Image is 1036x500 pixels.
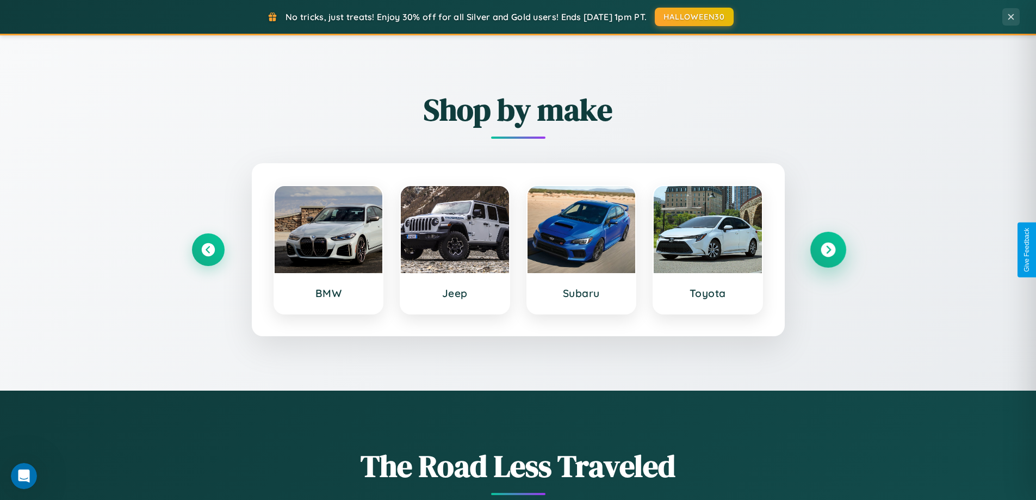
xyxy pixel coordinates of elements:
[11,463,37,489] iframe: Intercom live chat
[192,445,845,487] h1: The Road Less Traveled
[665,287,751,300] h3: Toyota
[538,287,625,300] h3: Subaru
[286,287,372,300] h3: BMW
[655,8,734,26] button: HALLOWEEN30
[192,89,845,131] h2: Shop by make
[412,287,498,300] h3: Jeep
[1023,228,1031,272] div: Give Feedback
[286,11,647,22] span: No tricks, just treats! Enjoy 30% off for all Silver and Gold users! Ends [DATE] 1pm PT.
